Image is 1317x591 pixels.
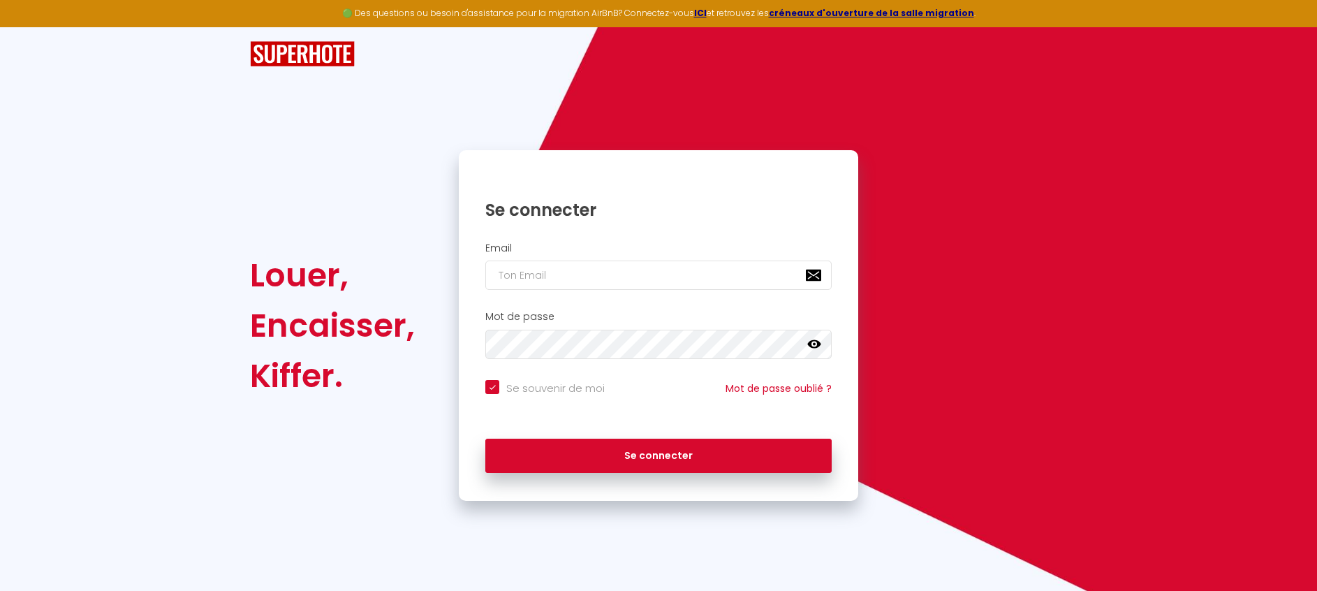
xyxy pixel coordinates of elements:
div: Louer, [250,250,415,300]
h1: Se connecter [485,199,832,221]
h2: Email [485,242,832,254]
input: Ton Email [485,261,832,290]
h2: Mot de passe [485,311,832,323]
img: SuperHote logo [250,41,355,67]
div: Kiffer. [250,351,415,401]
a: ICI [694,7,707,19]
button: Se connecter [485,439,832,474]
div: Encaisser, [250,300,415,351]
a: créneaux d'ouverture de la salle migration [769,7,974,19]
a: Mot de passe oublié ? [726,381,832,395]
